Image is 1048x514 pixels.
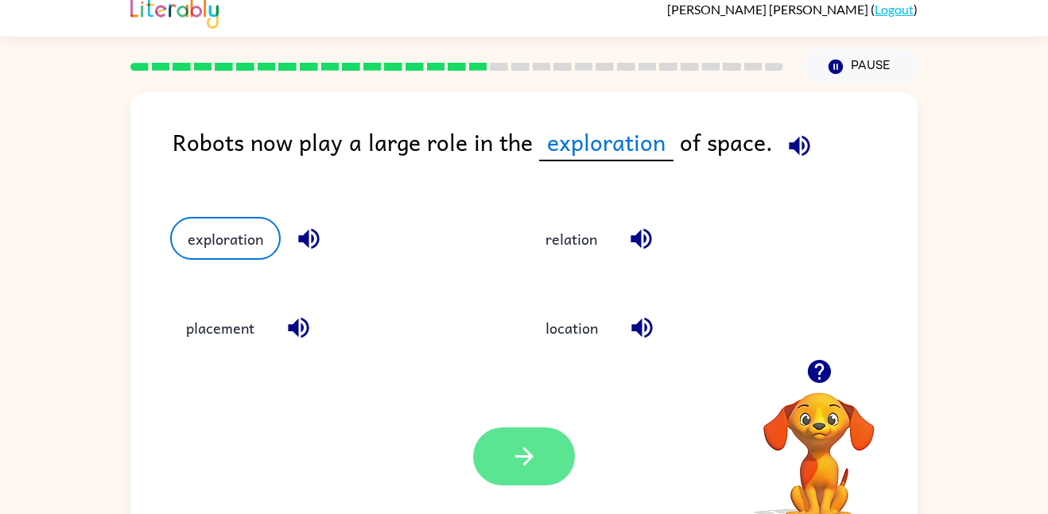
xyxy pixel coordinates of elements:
a: Logout [875,2,914,17]
span: [PERSON_NAME] [PERSON_NAME] [667,2,871,17]
button: relation [530,217,613,260]
button: location [530,307,614,350]
button: Pause [802,48,918,85]
button: placement [170,307,270,350]
div: Robots now play a large role in the of space. [173,124,918,185]
button: exploration [170,217,281,260]
span: exploration [539,124,673,161]
div: ( ) [667,2,918,17]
